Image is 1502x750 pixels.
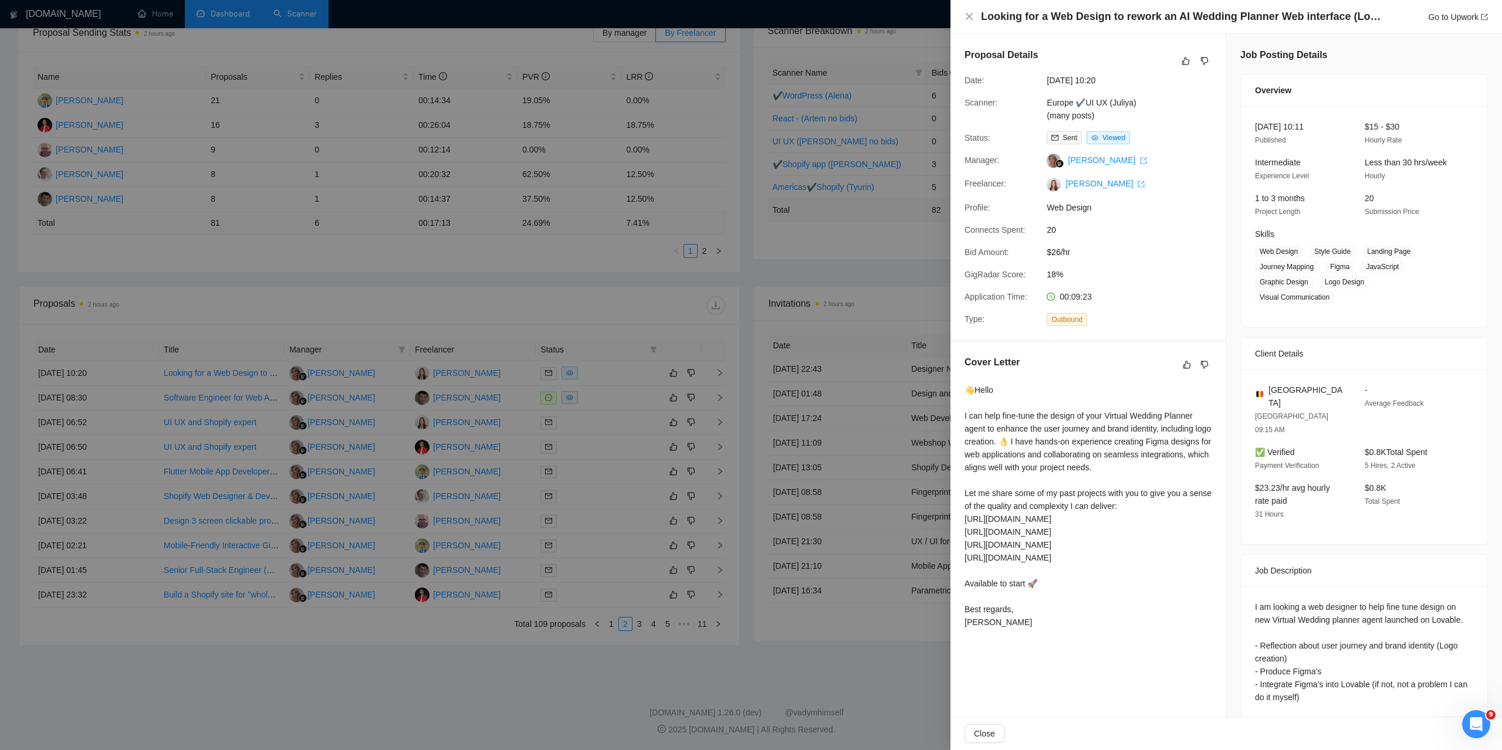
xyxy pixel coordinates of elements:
[1365,447,1427,457] span: $0.8K Total Spent
[128,186,225,212] div: привіт, є новини?:
[1256,390,1264,398] img: 🇧🇪
[965,76,984,85] span: Date:
[184,5,206,27] button: Главная
[1255,194,1305,203] span: 1 to 3 months
[1365,385,1368,395] span: -
[37,375,46,384] button: Средство выбора GIF-файла
[1047,268,1223,281] span: 18%
[1255,461,1319,470] span: Payment Verification
[9,221,192,281] div: Привіт, поки новин від дев команди немає, але як тільки отримаємо - напишемо [PERSON_NAME].Дякуєм...
[1060,292,1092,301] span: 00:09:23
[201,370,220,389] button: Отправить сообщение…
[1047,293,1055,301] span: clock-circle
[965,270,1026,279] span: GigRadar Score:
[1362,245,1415,258] span: Landing Page
[1462,710,1490,738] iframe: To enrich screen reader interactions, please activate Accessibility in Grammarly extension settings
[10,350,225,370] textarea: Ваше сообщение...
[1255,555,1473,586] div: Job Description
[1255,447,1295,457] span: ✅ Verified
[1268,384,1346,409] span: [GEOGRAPHIC_DATA]
[1183,360,1191,369] span: like
[1365,158,1447,167] span: Less than 30 hrs/week
[1068,155,1147,165] a: [PERSON_NAME] export
[1047,246,1223,259] span: $26/hr
[1255,245,1303,258] span: Web Design
[1365,399,1424,408] span: Average Feedback
[137,193,216,205] div: привіт, є новини?:
[1197,54,1212,68] button: dislike
[1240,48,1327,62] h5: Job Posting Details
[1255,260,1318,273] span: Journey Mapping
[1365,122,1399,131] span: $15 - $30
[1180,358,1194,372] button: like
[56,375,65,384] button: Добавить вложение
[1182,56,1190,66] span: like
[1255,122,1304,131] span: [DATE] 10:11
[1200,56,1209,66] span: dislike
[1365,497,1400,505] span: Total Spent
[965,292,1027,301] span: Application Time:
[965,314,985,324] span: Type:
[1056,159,1064,168] img: gigradar-bm.png
[965,98,997,107] span: Scanner:
[1255,483,1330,505] span: $23.23/hr avg hourly rate paid
[1255,158,1301,167] span: Intermediate
[9,89,225,170] div: Nazar говорит…
[1365,483,1386,493] span: $0.8K
[1255,84,1291,97] span: Overview
[19,228,183,274] div: Привіт, поки новин від дев команди немає, але як тільки отримаємо - напишемо [PERSON_NAME]. Дякує...
[1051,134,1058,141] span: mail
[18,375,28,384] button: Средство выбора эмодзи
[57,6,84,15] h1: Nazar
[965,179,1006,188] span: Freelancer:
[965,724,1004,743] button: Close
[9,89,192,161] div: Дякую за уточнення, я створюю тоді тікет і передаю питання на дев команду, як тільки отримаємо ві...
[1365,136,1402,144] span: Hourly Rate
[965,155,999,165] span: Manager:
[1047,223,1223,236] span: 20
[1255,208,1300,216] span: Project Length
[965,384,1212,629] div: 👋Hello I can help fine-tune the design of your Virtual Wedding Planner agent to enhance the user ...
[1310,245,1355,258] span: Style Guide
[1255,600,1473,704] div: I am looking a web designer to help fine tune design on new Virtual Wedding planner agent launche...
[981,9,1386,24] h4: Looking for a Web Design to rework an AI Wedding Planner Web interface (Lovable integration)
[9,290,225,306] div: 27 августа
[1481,13,1488,21] span: export
[9,221,225,290] div: Nazar говорит…
[19,96,183,154] div: Дякую за уточнення, я створюю тоді тікет і передаю питання на дев команду, як тільки отримаємо ві...
[1140,157,1147,164] span: export
[9,306,225,502] div: Nazar говорит…
[965,12,974,22] button: Close
[1255,412,1328,434] span: [GEOGRAPHIC_DATA] 09:15 AM
[1428,12,1488,22] a: Go to Upworkexport
[8,5,30,27] button: go back
[9,170,225,186] div: 20 августа
[1138,181,1145,188] span: export
[1065,179,1145,188] a: [PERSON_NAME] export
[974,727,995,740] span: Close
[1200,360,1209,369] span: dislike
[1365,208,1419,216] span: Submission Price
[965,133,990,142] span: Status:
[1325,260,1354,273] span: Figma
[1320,276,1369,289] span: Logo Design
[9,186,225,221] div: artemrasenko@webdesignsun.com говорит…
[1063,134,1077,142] span: Sent
[965,48,1038,62] h5: Proposal Details
[1255,291,1334,304] span: Visual Communication
[9,306,192,493] div: Маємо апдейт від дев команди. Сповіщення про нові інвайти в Телеграм дійсно не доставлялись через...
[1365,461,1416,470] span: 5 Hires, 2 Active
[114,61,216,73] div: ось це вже не прийшло
[1047,313,1087,326] span: Outbound
[965,355,1020,369] h5: Cover Letter
[19,313,183,382] div: Маємо апдейт від дев команди. Сповіщення про нові інвайти в Телеграм дійсно не доставлялись через...
[104,54,225,80] div: ось це вже не прийшло
[1047,201,1223,214] span: Web Design
[1047,178,1061,192] img: c1rlM94zDiz4umbxy82VIoyh5gfdYSfjqZlQ5k6nxFCVSoeVjJM9O3ib3Vp8ivm6kD
[1255,276,1313,289] span: Graphic Design
[1255,338,1473,369] div: Client Details
[965,203,990,212] span: Profile:
[1179,54,1193,68] button: like
[1365,172,1385,180] span: Hourly
[57,15,159,26] p: В сети последние 15 мин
